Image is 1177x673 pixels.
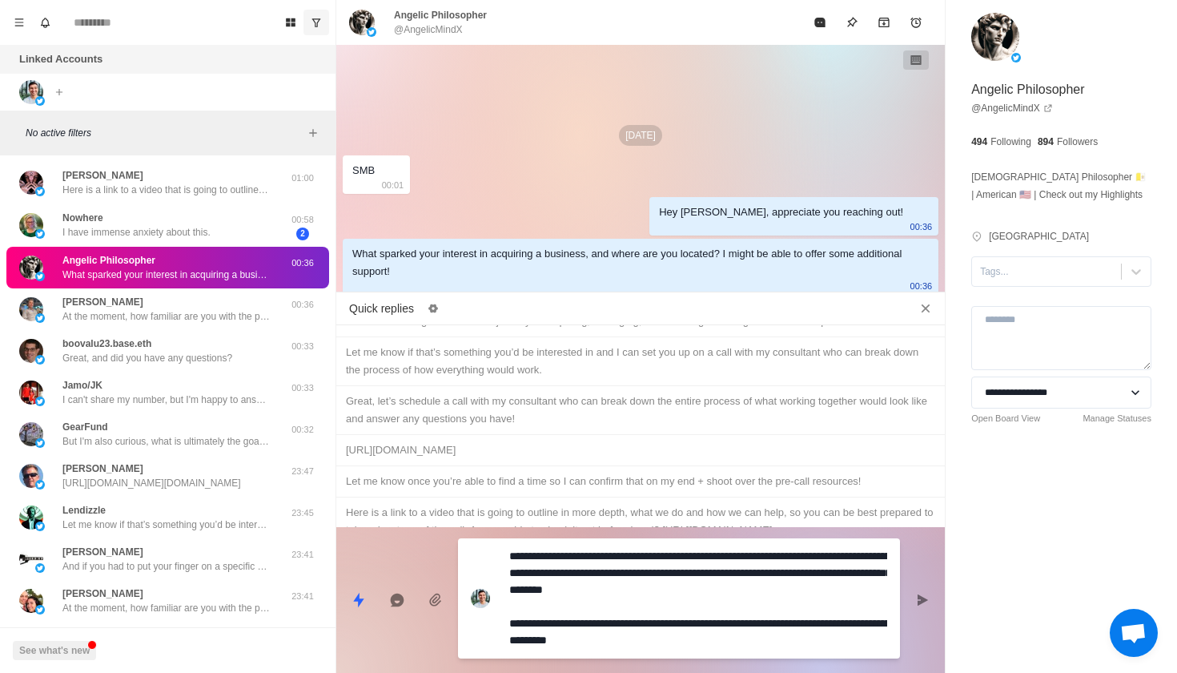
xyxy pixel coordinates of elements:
p: Jamo/JK [62,378,102,393]
button: Menu [6,10,32,35]
img: picture [35,438,45,448]
p: 00:01 [382,176,404,194]
button: Add reminder [900,6,932,38]
img: picture [35,187,45,196]
p: Quick replies [349,300,414,317]
div: Great, let’s schedule a call with my consultant who can break down the entire process of what wor... [346,393,935,428]
p: 23:41 [283,590,323,603]
button: Add media [420,584,452,616]
p: [PERSON_NAME] [62,168,143,183]
button: Close quick replies [913,296,938,321]
p: Linked Accounts [19,51,102,67]
img: picture [35,563,45,573]
div: What sparked your interest in acquiring a business, and where are you located? I might be able to... [352,245,903,280]
p: 00:32 [283,423,323,437]
p: At the moment, how familiar are you with the process of buying a business? [62,309,271,324]
p: Nowhere [62,211,103,225]
p: [GEOGRAPHIC_DATA] [989,229,1089,244]
img: picture [471,589,490,608]
img: picture [19,506,43,530]
p: I can't share my number, but I'm happy to answer any questions here! [62,393,271,407]
button: Archive [868,6,900,38]
p: 23:45 [283,506,323,520]
p: 00:33 [283,381,323,395]
p: boovalu23.base.eth [62,336,151,351]
span: 2 [296,228,309,240]
img: picture [349,10,375,35]
button: Edit quick replies [420,296,446,321]
button: Show unread conversations [303,10,329,35]
button: Board View [278,10,303,35]
img: picture [35,605,45,615]
img: picture [35,522,45,531]
p: And if you had to put your finger on a specific part of the process that’s holding you back from ... [62,559,271,574]
p: 23:41 [283,548,323,562]
p: I have immense anxiety about this. [62,225,211,240]
div: SMB [352,162,375,179]
p: 494 [971,135,987,149]
p: But I'm also curious, what is ultimately the goal with acquiring a business? [62,434,271,449]
div: [URL][DOMAIN_NAME] [346,441,935,459]
img: picture [19,589,43,613]
p: Following [990,135,1031,149]
p: 00:33 [283,340,323,353]
img: picture [19,171,43,195]
button: Notifications [32,10,58,35]
img: picture [19,297,43,321]
button: See what's new [13,641,96,660]
img: picture [19,339,43,363]
a: Manage Statuses [1083,412,1151,425]
p: No active filters [26,126,303,140]
img: picture [35,272,45,281]
button: Send message [906,584,938,616]
button: Mark as read [804,6,836,38]
button: Reply with AI [381,584,413,616]
p: Great, and did you have any questions? [62,351,232,365]
img: picture [19,80,43,104]
a: Open Board View [971,412,1040,425]
p: 00:58 [283,213,323,227]
p: 00:36 [283,298,323,312]
a: @AngelicMindX [971,101,1053,115]
p: 00:36 [283,256,323,270]
button: Add filters [303,123,323,143]
div: Let me know if that’s something you’d be interested in and I can set you up on a call with my con... [346,344,935,379]
p: 00:36 [910,218,933,236]
button: Pin [836,6,868,38]
p: Let me know if that’s something you’d be interested in and I can set you up on a call with my con... [62,518,271,532]
p: [PERSON_NAME] [62,295,143,309]
p: [PERSON_NAME] [62,586,143,601]
div: Hey [PERSON_NAME], appreciate you reaching out! [659,204,903,221]
div: Here is a link to a video that is going to outline in more depth, what we do and how we can help,... [346,504,935,539]
img: picture [19,547,43,571]
img: picture [1011,53,1021,62]
p: @AngelicMindX [394,22,463,37]
p: Followers [1057,135,1098,149]
img: picture [19,213,43,237]
p: At the moment, how familiar are you with the process of buying a business? [62,601,271,615]
img: picture [35,96,45,106]
img: picture [19,256,43,280]
div: Let me know once you’re able to find a time so I can confirm that on my end + shoot over the pre-... [346,473,935,490]
p: [DEMOGRAPHIC_DATA] Philosopher 🇻🇦 | American 🇺🇸 | Check out my Highlights [971,168,1151,204]
p: What sparked your interest in acquiring a business, and where are you located? I might be able to... [62,268,271,282]
img: picture [35,480,45,490]
p: [PERSON_NAME] [62,545,143,559]
p: [URL][DOMAIN_NAME][DOMAIN_NAME] [62,476,241,490]
p: [PERSON_NAME] [62,461,143,476]
p: 894 [1038,135,1054,149]
p: 23:47 [283,465,323,478]
p: Angelic Philosopher [62,253,155,268]
img: picture [35,229,45,239]
img: picture [35,313,45,323]
img: picture [367,27,376,37]
p: GearFund [62,420,108,434]
img: picture [19,381,43,405]
button: Add account [50,83,69,102]
p: Here is a link to a video that is going to outline in more depth, what we do and how we can help,... [62,183,271,197]
div: Open chat [1110,609,1158,657]
img: picture [35,397,45,406]
img: picture [971,13,1019,61]
button: Quick replies [343,584,375,616]
img: picture [35,355,45,365]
